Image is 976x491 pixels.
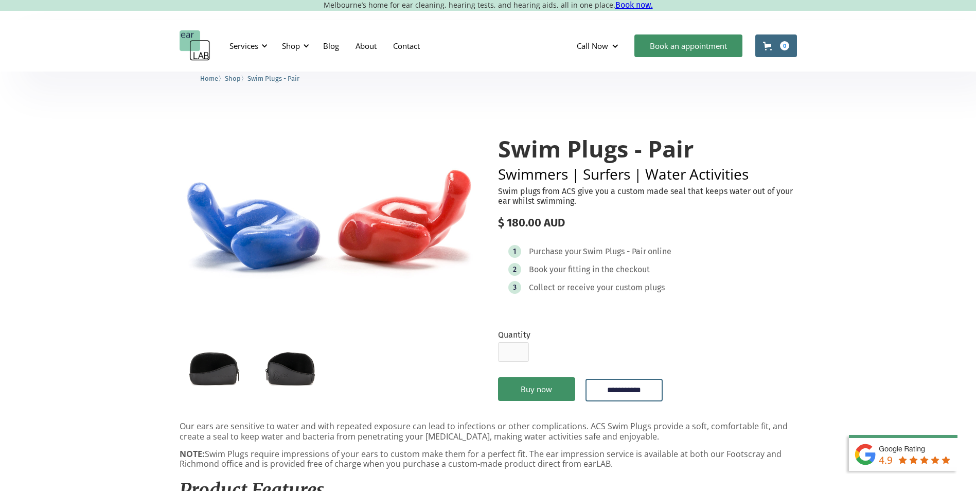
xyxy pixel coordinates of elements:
[225,73,247,84] li: 〉
[583,247,646,257] div: Swim Plugs - Pair
[282,41,300,51] div: Shop
[513,266,517,273] div: 2
[180,422,797,441] p: Our ears are sensitive to water and with repeated exposure can lead to infections or other compli...
[180,449,797,469] p: Swim Plugs require impressions of your ears to custom make them for a perfect fit. The ear impres...
[529,283,665,293] div: Collect or receive your custom plugs
[498,186,797,206] p: Swim plugs from ACS give you a custom made seal that keeps water out of your ear whilst swimming.
[569,30,629,61] div: Call Now
[247,73,299,83] a: Swim Plugs - Pair
[780,41,789,50] div: 0
[529,247,581,257] div: Purchase your
[225,73,241,83] a: Shop
[223,30,271,61] div: Services
[180,115,478,313] img: Swim Plugs - Pair
[529,265,650,275] div: Book your fitting in the checkout
[498,216,797,230] div: $ 180.00 AUD
[229,41,258,51] div: Services
[498,167,797,181] h2: Swimmers | Surfers | Water Activities
[180,115,478,313] a: open lightbox
[276,30,312,61] div: Shop
[634,34,742,57] a: Book an appointment
[513,284,517,291] div: 3
[200,73,218,83] a: Home
[648,247,671,257] div: online
[577,41,608,51] div: Call Now
[498,330,530,340] label: Quantity
[247,75,299,82] span: Swim Plugs - Pair
[755,34,797,57] a: Open cart
[385,31,428,61] a: Contact
[200,73,225,84] li: 〉
[180,30,210,61] a: home
[200,75,218,82] span: Home
[347,31,385,61] a: About
[315,31,347,61] a: Blog
[256,345,325,390] a: open lightbox
[180,448,205,460] strong: NOTE:
[180,345,248,390] a: open lightbox
[498,377,575,401] a: Buy now
[513,248,516,255] div: 1
[498,136,797,162] h1: Swim Plugs - Pair
[225,75,241,82] span: Shop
